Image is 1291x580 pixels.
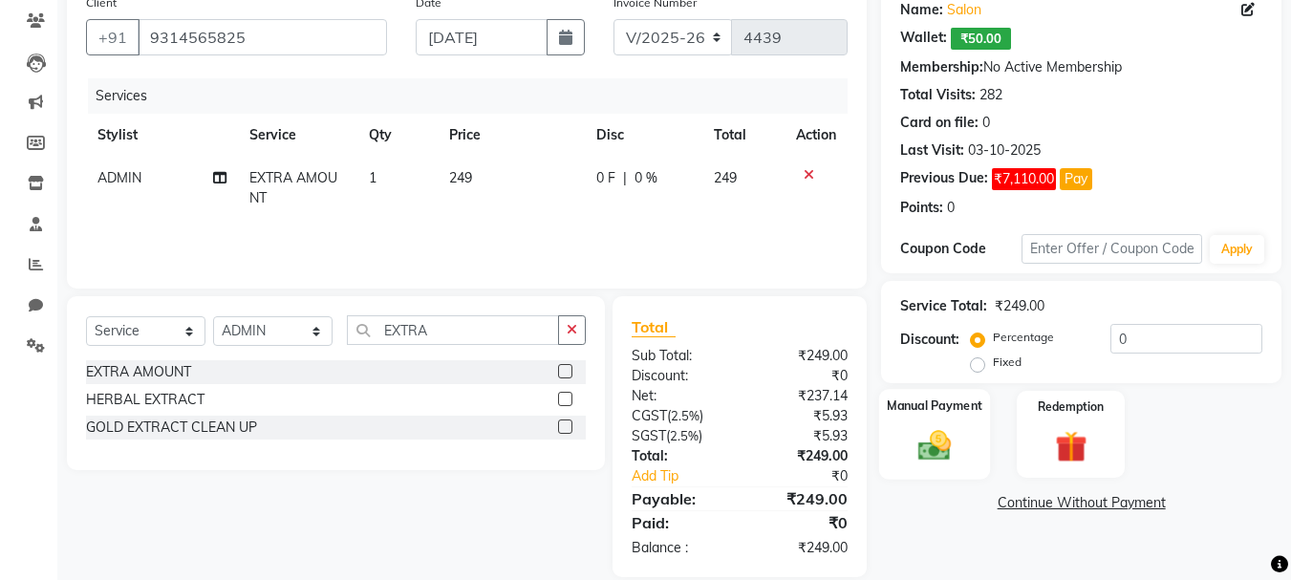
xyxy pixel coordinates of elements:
label: Fixed [993,354,1022,371]
div: HERBAL EXTRACT [86,390,204,410]
label: Redemption [1038,398,1104,416]
div: Coupon Code [900,239,1021,259]
div: Last Visit: [900,140,964,161]
button: +91 [86,19,140,55]
div: GOLD EXTRACT CLEAN UP [86,418,257,438]
span: 2.5% [670,428,699,443]
div: Net: [617,386,740,406]
label: Percentage [993,329,1054,346]
span: CGST [632,407,667,424]
div: No Active Membership [900,57,1262,77]
div: Sub Total: [617,346,740,366]
div: 0 [982,113,990,133]
th: Total [702,114,785,157]
div: Paid: [617,511,740,534]
button: Apply [1210,235,1264,264]
a: Continue Without Payment [885,493,1278,513]
div: ( ) [617,406,740,426]
div: Services [88,78,862,114]
div: Discount: [900,330,959,350]
div: ₹5.93 [740,406,862,426]
img: _gift.svg [1045,427,1097,466]
span: ADMIN [97,169,141,186]
div: EXTRA AMOUNT [86,362,191,382]
span: 249 [449,169,472,186]
div: Service Total: [900,296,987,316]
div: Payable: [617,487,740,510]
div: ₹249.00 [995,296,1044,316]
div: Card on file: [900,113,979,133]
th: Qty [357,114,437,157]
div: Wallet: [900,28,947,50]
input: Search or Scan [347,315,559,345]
button: Pay [1060,168,1092,190]
span: | [623,168,627,188]
div: Points: [900,198,943,218]
div: ₹0 [740,511,862,534]
span: Total [632,317,676,337]
div: Membership: [900,57,983,77]
div: ₹249.00 [740,487,862,510]
span: EXTRA AMOUNT [249,169,337,206]
span: ₹7,110.00 [992,168,1056,190]
input: Enter Offer / Coupon Code [1022,234,1202,264]
div: ₹249.00 [740,538,862,558]
th: Price [438,114,585,157]
th: Service [238,114,357,157]
span: 249 [714,169,737,186]
input: Search by Name/Mobile/Email/Code [138,19,387,55]
div: Balance : [617,538,740,558]
span: SGST [632,427,666,444]
div: Previous Due: [900,168,988,190]
img: _cash.svg [908,426,961,464]
span: 0 F [596,168,615,188]
th: Stylist [86,114,238,157]
div: ₹0 [761,466,863,486]
div: ₹249.00 [740,346,862,366]
div: ₹249.00 [740,446,862,466]
a: Add Tip [617,466,760,486]
div: ₹237.14 [740,386,862,406]
div: ₹0 [740,366,862,386]
div: 03-10-2025 [968,140,1041,161]
span: ₹50.00 [951,28,1011,50]
span: 2.5% [671,408,699,423]
div: 0 [947,198,955,218]
div: Total: [617,446,740,466]
th: Disc [585,114,702,157]
div: ( ) [617,426,740,446]
div: Total Visits: [900,85,976,105]
div: Discount: [617,366,740,386]
span: 1 [369,169,377,186]
th: Action [785,114,848,157]
label: Manual Payment [887,397,982,415]
div: ₹5.93 [740,426,862,446]
span: 0 % [635,168,657,188]
div: 282 [979,85,1002,105]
